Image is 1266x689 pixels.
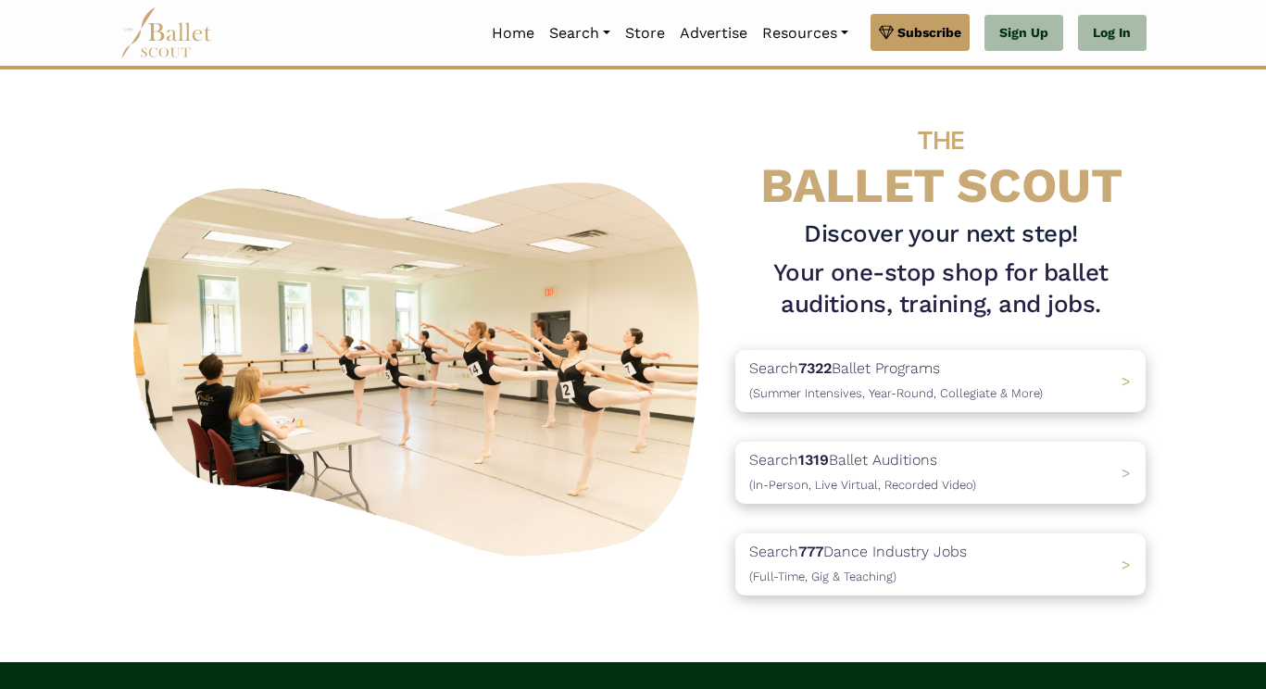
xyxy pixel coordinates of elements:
[735,350,1146,412] a: Search7322Ballet Programs(Summer Intensives, Year-Round, Collegiate & More)>
[1122,556,1131,573] span: >
[749,540,967,587] p: Search Dance Industry Jobs
[735,219,1146,250] h3: Discover your next step!
[984,15,1063,52] a: Sign Up
[735,106,1146,211] h4: BALLET SCOUT
[618,14,672,53] a: Store
[735,442,1146,504] a: Search1319Ballet Auditions(In-Person, Live Virtual, Recorded Video) >
[879,22,894,43] img: gem.svg
[749,478,976,492] span: (In-Person, Live Virtual, Recorded Video)
[798,359,832,377] b: 7322
[1078,15,1146,52] a: Log In
[672,14,755,53] a: Advertise
[735,533,1146,595] a: Search777Dance Industry Jobs(Full-Time, Gig & Teaching) >
[120,165,721,566] img: A group of ballerinas talking to each other in a ballet studio
[798,451,829,469] b: 1319
[542,14,618,53] a: Search
[484,14,542,53] a: Home
[1122,372,1131,390] span: >
[735,257,1146,320] h1: Your one-stop shop for ballet auditions, training, and jobs.
[749,448,976,495] p: Search Ballet Auditions
[897,22,961,43] span: Subscribe
[871,14,970,51] a: Subscribe
[798,543,823,560] b: 777
[749,386,1043,400] span: (Summer Intensives, Year-Round, Collegiate & More)
[1122,464,1131,482] span: >
[918,125,964,156] span: THE
[755,14,856,53] a: Resources
[749,357,1043,404] p: Search Ballet Programs
[749,570,896,583] span: (Full-Time, Gig & Teaching)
